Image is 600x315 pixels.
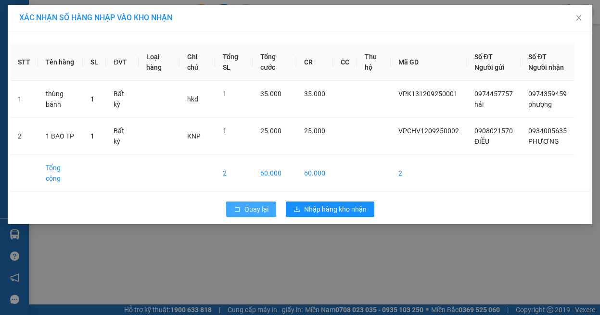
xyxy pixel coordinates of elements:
[226,202,276,217] button: rollbackQuay lại
[215,44,252,81] th: Tổng SL
[528,127,567,135] span: 0934005635
[106,44,139,81] th: ĐVT
[90,95,94,103] span: 1
[38,118,83,155] td: 1 BAO TP
[260,127,281,135] span: 25.000
[286,202,374,217] button: downloadNhập hàng kho nhận
[19,13,172,22] span: XÁC NHẬN SỐ HÀNG NHẬP VÀO KHO NHẬN
[474,63,505,71] span: Người gửi
[179,44,215,81] th: Ghi chú
[90,132,94,140] span: 1
[391,44,467,81] th: Mã GD
[10,44,38,81] th: STT
[294,206,300,214] span: download
[223,90,227,98] span: 1
[38,44,83,81] th: Tên hàng
[474,101,484,108] span: hải
[398,127,459,135] span: VPCHV1209250002
[234,206,241,214] span: rollback
[474,90,513,98] span: 0974457757
[38,155,83,192] td: Tổng cộng
[215,155,252,192] td: 2
[304,127,325,135] span: 25.000
[83,44,106,81] th: SL
[139,44,180,81] th: Loại hàng
[296,155,333,192] td: 60.000
[106,118,139,155] td: Bất kỳ
[223,127,227,135] span: 1
[38,81,83,118] td: thùng bánh
[244,204,268,214] span: Quay lại
[474,127,513,135] span: 0908021570
[187,95,198,103] span: hkd
[187,132,201,140] span: KNP
[565,5,592,32] button: Close
[253,155,296,192] td: 60.000
[528,90,567,98] span: 0974359459
[528,138,559,145] span: PHƯƠNG
[333,44,357,81] th: CC
[391,155,467,192] td: 2
[10,81,38,118] td: 1
[296,44,333,81] th: CR
[253,44,296,81] th: Tổng cước
[528,101,552,108] span: phượng
[474,138,489,145] span: ĐIỀU
[575,14,583,22] span: close
[304,90,325,98] span: 35.000
[398,90,458,98] span: VPK131209250001
[106,81,139,118] td: Bất kỳ
[357,44,391,81] th: Thu hộ
[304,204,367,214] span: Nhập hàng kho nhận
[528,63,564,71] span: Người nhận
[10,118,38,155] td: 2
[528,53,547,61] span: Số ĐT
[260,90,281,98] span: 35.000
[474,53,493,61] span: Số ĐT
